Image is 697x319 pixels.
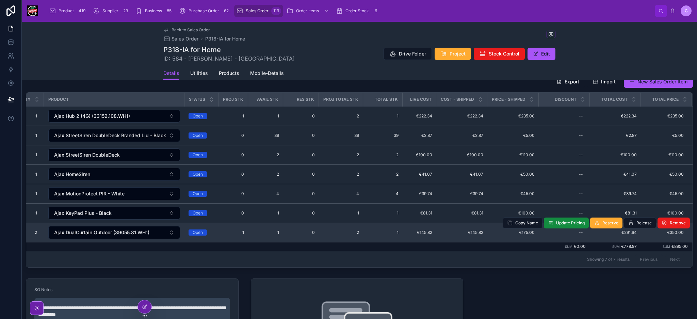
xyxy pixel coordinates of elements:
a: Mobile-Details [250,67,284,81]
span: Proj Stk [223,97,243,102]
a: 1 [223,230,244,235]
a: Select Button [48,129,180,142]
span: €41.07 [407,172,432,177]
a: 0 [287,113,315,119]
span: 1 [24,191,37,196]
button: Update Pricing [544,218,589,228]
span: Sales Order [172,35,198,42]
span: 2 [367,152,399,158]
a: 1 [367,230,399,235]
button: Drive Folder [384,48,432,60]
span: €100.00 [440,152,483,158]
span: Ajax KeyPad Plus - Black [54,210,112,217]
span: 0 [287,133,315,138]
div: Open [193,210,203,216]
button: Import [587,76,621,88]
span: Ajax HomeSiren [54,171,90,178]
a: €222.34 [407,113,432,119]
a: 1 [367,210,399,216]
a: €291.64 [594,230,637,235]
span: Status [189,97,205,102]
span: Sales Order [246,8,269,14]
span: €100.00 [594,152,637,158]
div: 6 [372,7,380,15]
a: 1 [252,230,279,235]
a: Select Button [48,148,180,162]
span: €2.87 [440,133,483,138]
span: Ajax MotionProtect PIR - White [54,190,125,197]
a: -- [543,188,586,199]
span: ID: 584 - [PERSON_NAME] - [GEOGRAPHIC_DATA] [163,54,295,63]
a: Open [189,171,214,177]
span: Total Stk [375,97,398,102]
button: Select Button [48,226,180,239]
span: Showing 7 of 7 results [587,257,630,262]
span: Price - Shipped [492,97,525,102]
span: Proj Total Stk [323,97,358,102]
span: 2 [323,113,359,119]
a: 1 [21,188,40,199]
a: 4 [323,191,359,196]
a: Utilities [190,67,208,81]
a: 2 [323,152,359,158]
div: -- [579,113,583,119]
a: €81.31 [594,210,637,216]
div: -- [579,210,583,216]
a: Details [163,67,179,80]
a: 0 [223,152,244,158]
button: Project [435,48,471,60]
span: €41.07 [440,172,483,177]
span: Remove [670,220,686,226]
a: €100.00 [407,152,432,158]
button: Reserve [590,218,622,228]
a: 0 [223,133,244,138]
a: €45.00 [641,191,684,196]
a: 0 [287,152,315,158]
span: 2 [323,230,359,235]
div: Open [193,132,203,139]
span: 1 [252,210,279,216]
a: €222.34 [594,113,637,119]
a: Back to Sales Order [163,27,210,33]
span: €778.97 [621,244,637,249]
button: Stock Control [474,48,525,60]
button: Select Button [48,148,180,161]
a: 0 [287,191,315,196]
button: Remove [658,218,690,228]
button: Edit [528,48,555,60]
span: €2.87 [407,133,432,138]
span: C [685,8,688,14]
a: 2 [323,172,359,177]
a: -- [543,149,586,160]
span: €5.00 [491,133,535,138]
a: Business85 [133,5,176,17]
a: 1 [21,111,40,122]
a: Open [189,210,214,216]
a: €100.00 [491,210,535,216]
span: 39 [367,133,399,138]
a: 4 [252,191,279,196]
div: Open [193,191,203,197]
span: Ajax DualCurtain Outdoor (39055.81.WH1) [54,229,149,236]
span: €350.00 [641,230,684,235]
a: 1 [323,210,359,216]
span: €39.74 [440,191,483,196]
a: -- [543,227,586,238]
span: Order Stock [345,8,369,14]
a: 39 [252,133,279,138]
span: Live Cost [410,97,432,102]
div: 23 [121,7,130,15]
a: Products [219,67,239,81]
a: 1 [21,169,40,180]
a: €81.31 [440,210,483,216]
a: 0 [287,230,315,235]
